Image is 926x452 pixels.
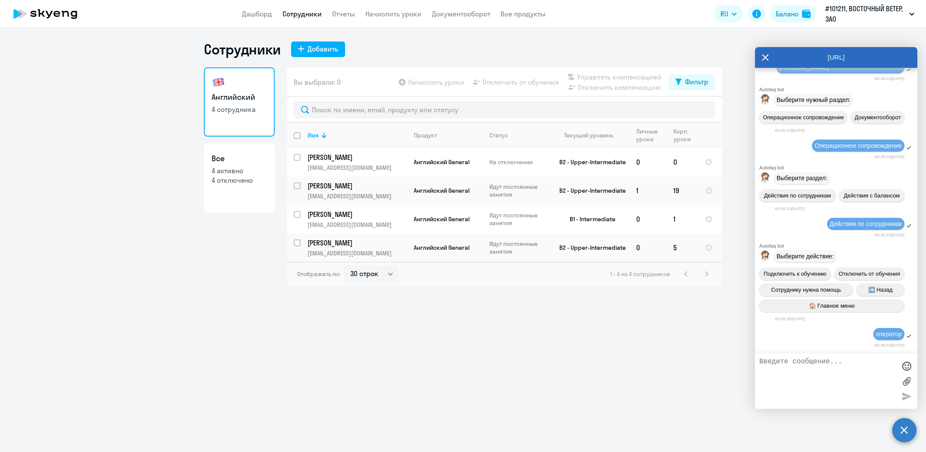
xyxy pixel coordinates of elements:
span: Выберите действие: [777,253,834,260]
td: 0 [629,233,666,262]
a: [PERSON_NAME] [308,210,406,219]
img: bot avatar [760,94,771,107]
div: Добавить [308,44,338,54]
a: [PERSON_NAME] [308,181,406,191]
p: 4 активно [212,166,267,175]
span: Операционное сопровождение [815,142,902,149]
button: ➡️ Назад [856,283,905,296]
button: Добавить [291,41,345,57]
time: 09:35:20[DATE] [875,154,904,159]
button: Операционное сопровождение [759,111,847,124]
a: Документооборот [432,10,490,18]
span: Действия с балансом [844,192,900,199]
p: [PERSON_NAME] [308,238,405,248]
span: Вы выбрали: 0 [294,77,341,87]
div: Имя [308,131,406,139]
span: Операционное сопровождение [763,114,844,121]
button: Фильтр [669,74,715,90]
p: [EMAIL_ADDRESS][DOMAIN_NAME] [308,192,406,200]
span: 🏠 Главное меню [809,302,855,309]
div: Корп. уроки [673,127,692,143]
time: 09:35:16[DATE] [875,76,904,81]
p: Идут постоянные занятия [489,211,549,227]
div: Продукт [414,131,482,139]
p: [PERSON_NAME] [308,181,405,191]
div: Autofaq bot [759,87,917,92]
div: Продукт [414,131,437,139]
span: Отображать по: [297,270,341,278]
a: Все продукты [501,10,545,18]
div: Статус [489,131,508,139]
div: Autofaq bot [759,165,917,170]
button: Отключить от обучения [834,267,904,280]
button: Подключить к обучению [759,267,831,280]
a: Сотрудники [282,10,322,18]
td: B2 - Upper-Intermediate [549,148,629,176]
time: 09:35:16[DATE] [775,128,805,133]
td: 1 [629,176,666,205]
button: RU [714,5,743,22]
td: 1 [666,205,698,233]
p: [PERSON_NAME] [308,153,405,162]
td: 0 [629,205,666,233]
div: Баланс [776,9,799,19]
a: Дашборд [242,10,272,18]
span: оператор [876,331,902,337]
span: Действия по сотрудникам [830,220,902,227]
time: 09:35:25[DATE] [875,232,904,237]
a: Отчеты [332,10,355,18]
button: 🏠 Главное меню [759,299,904,312]
td: B2 - Upper-Intermediate [549,176,629,205]
button: Сотруднику нужна помощь [759,283,853,296]
img: bot avatar [760,172,771,185]
div: Личные уроки [636,127,660,143]
td: 0 [629,148,666,176]
p: Идут постоянные занятия [489,240,549,255]
a: [PERSON_NAME] [308,238,406,248]
a: Все4 активно4 отключено [204,143,275,213]
button: #101211, ВОСТОЧНЫЙ ВЕТЕР, ЗАО [821,3,919,24]
time: 09:35:33[DATE] [875,343,904,347]
time: 09:35:25[DATE] [775,316,805,321]
span: Английский General [414,215,469,223]
span: ➡️ Назад [868,286,893,293]
p: #101211, ВОСТОЧНЫЙ ВЕТЕР, ЗАО [825,3,906,24]
img: balance [802,10,811,18]
a: Английский4 сотрудника [204,67,275,137]
span: Английский General [414,158,469,166]
h3: Английский [212,92,267,103]
span: Отключить от обучения [839,271,900,277]
button: Действия по сотрудникам [759,189,836,202]
span: RU [720,9,728,19]
span: 1 - 4 из 4 сотрудников [610,270,670,278]
span: Сотруднику нужна помощь [771,286,841,293]
span: Документооборот [855,114,901,121]
div: Autofaq bot [759,243,917,248]
div: Фильтр [685,76,708,87]
time: 09:35:20[DATE] [775,206,805,211]
label: Лимит 10 файлов [900,375,913,388]
p: Идут постоянные занятия [489,183,549,198]
div: Текущий уровень [556,131,629,139]
div: Текущий уровень [564,131,613,139]
td: B1 - Intermediate [549,205,629,233]
img: bot avatar [760,251,771,263]
p: На отключении [489,158,549,166]
p: [EMAIL_ADDRESS][DOMAIN_NAME] [308,249,406,257]
div: Личные уроки [636,127,666,143]
td: 0 [666,148,698,176]
button: Балансbalance [771,5,816,22]
p: [EMAIL_ADDRESS][DOMAIN_NAME] [308,164,406,172]
img: english [212,75,225,89]
span: Действия по сотрудникам [764,192,831,199]
div: Статус [489,131,549,139]
h3: Все [212,153,267,164]
span: Английский General [414,244,469,251]
p: 4 отключено [212,175,267,185]
p: 4 сотрудника [212,105,267,114]
p: [EMAIL_ADDRESS][DOMAIN_NAME] [308,221,406,229]
span: Выберите нужный раздел: [777,96,850,103]
td: B2 - Upper-Intermediate [549,233,629,262]
span: Подключить к обучению [764,271,827,277]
